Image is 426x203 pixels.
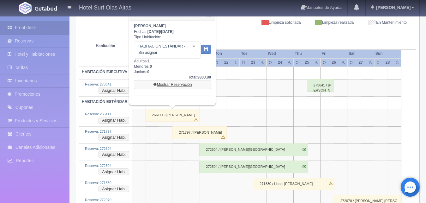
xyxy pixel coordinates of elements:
[303,60,311,65] div: 25
[85,198,111,202] a: Reserva: 272070
[197,75,211,79] b: 3800.00
[35,6,57,11] img: Getabed
[99,186,129,193] button: Asignar Hab.
[134,80,211,89] a: Mostrar Reservación
[374,49,401,58] th: Sun
[134,75,211,80] div: Total:
[85,112,111,116] a: Reserva: 266111
[330,60,338,65] div: 26
[384,60,392,65] div: 28
[147,70,149,74] b: 0
[293,49,320,58] th: Thu
[82,99,127,104] b: HABITACIÓN ESTÁNDAR
[199,143,308,156] div: 272504 / [PERSON_NAME][GEOGRAPHIC_DATA]
[99,117,129,124] button: Asignar Hab.
[134,24,166,28] b: [PERSON_NAME]
[222,60,230,65] div: 22
[19,2,32,14] img: Getabed
[213,49,240,58] th: Mon
[358,20,411,25] div: En Mantenimiento
[99,151,129,158] button: Asignar Hab.
[147,29,160,34] span: [DATE]
[357,60,365,65] div: 27
[79,3,131,11] h4: Hotel Surf Olas Altas
[82,70,127,74] b: HABITACIÓN EJECUTIVA
[161,29,174,34] span: [DATE]
[99,87,129,94] button: Asignar Hab.
[253,178,334,190] div: 271830 / Headi [PERSON_NAME]
[85,164,111,168] a: Reserva: 272504
[99,168,129,175] button: Asignar Hab.
[253,20,306,25] div: Limpieza solicitada
[199,161,308,173] div: 272504 / [PERSON_NAME][GEOGRAPHIC_DATA]
[172,126,227,139] div: 271797 / [PERSON_NAME]
[307,79,334,92] div: 273641 / [PERSON_NAME]
[249,60,257,65] div: 23
[99,134,129,141] button: Asignar Hab.
[85,181,111,185] a: Reserva: 271830
[85,147,111,150] a: Reserva: 272504
[85,82,111,86] a: Reserva: 273641
[145,109,200,122] div: 266111 / [PERSON_NAME]
[321,49,347,58] th: Fri
[267,49,293,58] th: Wed
[150,64,152,69] b: 0
[148,59,150,63] b: 1
[276,60,284,65] div: 24
[240,49,267,58] th: Tue
[134,23,211,96] div: Fechas: Tipo Habitación: Adultos: Menores: Juniors:
[207,12,211,19] a: ×
[375,5,411,10] span: [PERSON_NAME]
[347,49,374,58] th: Sat
[85,130,111,133] a: Reserva: 271797
[137,43,188,56] span: HABITACIÓN ESTÁNDAR - Sin asignar
[147,29,174,34] b: /
[305,20,358,25] div: Limpieza realizada
[96,44,115,48] strong: Habitación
